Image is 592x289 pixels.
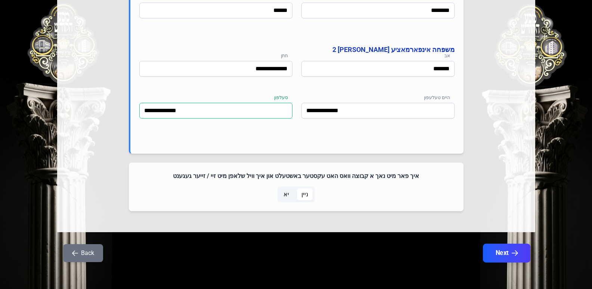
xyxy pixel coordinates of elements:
h4: משפחה אינפארמאציע [PERSON_NAME] 2 [139,44,455,55]
span: ניין [301,190,308,199]
button: Back [63,244,103,262]
p-togglebutton: ניין [295,187,314,202]
button: Next [483,244,530,262]
h4: איך פאר מיט נאך א קבוצה וואס האט עקסטער באשטעלט און איך וויל שלאפן מיט זיי / זייער געגענט [138,172,455,181]
span: יא [283,190,289,199]
p-togglebutton: יא [278,187,295,202]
